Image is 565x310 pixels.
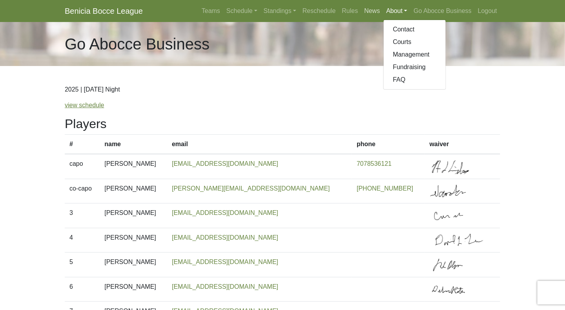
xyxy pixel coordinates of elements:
td: [PERSON_NAME] [100,228,167,253]
a: [EMAIL_ADDRESS][DOMAIN_NAME] [172,259,278,265]
td: 3 [65,204,100,228]
img: signed at 2/2/25 8:07pm [430,282,488,297]
td: 4 [65,228,100,253]
a: FAQ [384,73,446,86]
h2: Players [65,116,500,131]
th: name [100,135,167,154]
td: 5 [65,253,100,277]
a: Courts [384,36,446,48]
a: [EMAIL_ADDRESS][DOMAIN_NAME] [172,209,278,216]
td: [PERSON_NAME] [100,253,167,277]
a: [EMAIL_ADDRESS][DOMAIN_NAME] [172,160,278,167]
img: signed at 2/2/25 5:51pm [430,184,488,199]
td: [PERSON_NAME] [100,154,167,179]
th: email [167,135,352,154]
div: About [383,20,446,90]
img: signed at 2/3/25 7:10am [430,257,488,272]
a: Reschedule [299,3,339,19]
a: [EMAIL_ADDRESS][DOMAIN_NAME] [172,283,278,290]
a: Management [384,48,446,61]
th: waiver [425,135,500,154]
a: About [383,3,411,19]
a: Contact [384,23,446,36]
img: signed at 2/2/25 7:12pm [430,233,488,248]
a: 7078536121 [357,160,392,167]
th: phone [352,135,425,154]
a: Go Abocce Business [410,3,475,19]
a: Teams [199,3,223,19]
a: view schedule [65,102,104,108]
td: [PERSON_NAME] [100,204,167,228]
p: 2025 | [DATE] Night [65,85,500,94]
a: News [361,3,383,19]
a: Benicia Bocce League [65,3,143,19]
a: Logout [475,3,500,19]
a: [EMAIL_ADDRESS][DOMAIN_NAME] [172,234,278,241]
td: [PERSON_NAME] [100,277,167,302]
a: Rules [339,3,361,19]
a: [PERSON_NAME][EMAIL_ADDRESS][DOMAIN_NAME] [172,185,330,192]
a: [PHONE_NUMBER] [357,185,413,192]
th: # [65,135,100,154]
td: 6 [65,277,100,302]
a: Schedule [223,3,261,19]
h1: Go Abocce Business [65,35,210,53]
td: capo [65,154,100,179]
a: Standings [261,3,299,19]
img: signed at 2/2/25 5:20pm [430,208,488,223]
td: [PERSON_NAME] [100,179,167,204]
td: co-capo [65,179,100,204]
img: signed at 2/2/25 5:11pm [430,159,488,174]
a: Fundraising [384,61,446,73]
